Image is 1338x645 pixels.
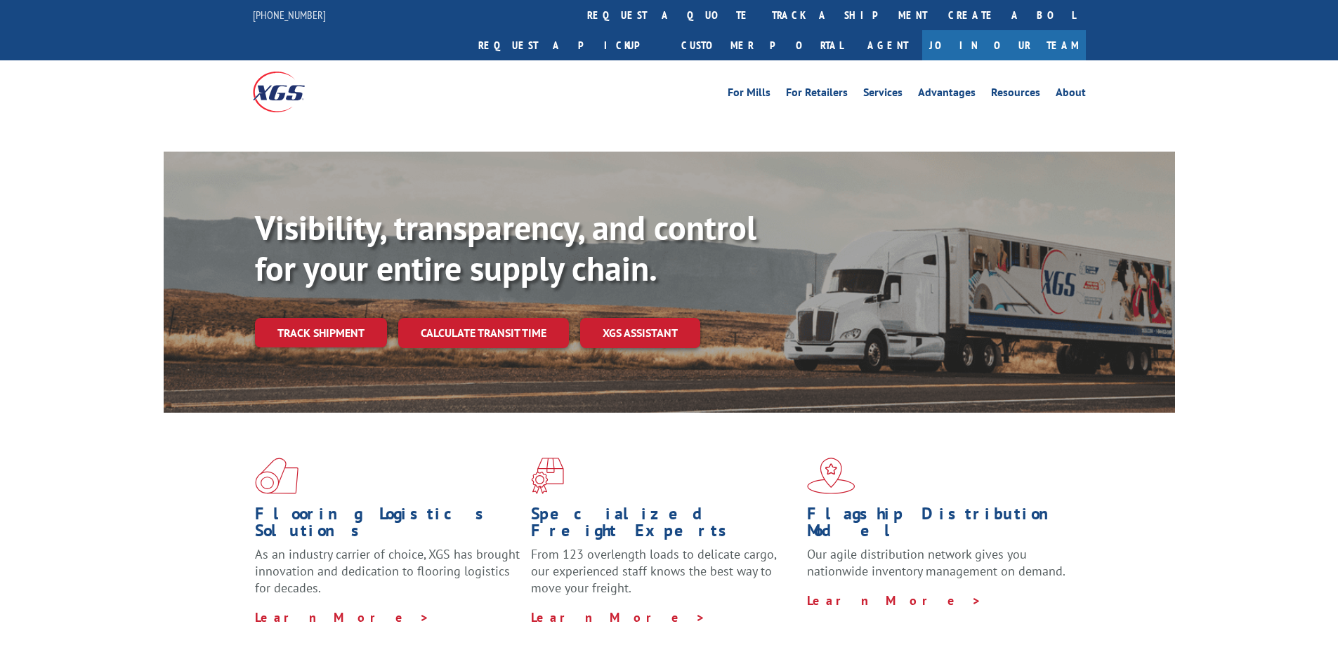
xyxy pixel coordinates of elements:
[255,318,387,347] a: Track shipment
[255,546,520,596] span: As an industry carrier of choice, XGS has brought innovation and dedication to flooring logistics...
[531,505,796,546] h1: Specialized Freight Experts
[922,30,1086,60] a: Join Our Team
[580,318,700,348] a: XGS ASSISTANT
[807,458,855,494] img: xgs-icon-flagship-distribution-model-red
[255,206,756,290] b: Visibility, transparency, and control for your entire supply chain.
[918,87,976,102] a: Advantages
[255,505,520,546] h1: Flooring Logistics Solutions
[728,87,770,102] a: For Mills
[398,318,569,348] a: Calculate transit time
[253,8,326,22] a: [PHONE_NUMBER]
[786,87,848,102] a: For Retailers
[991,87,1040,102] a: Resources
[255,609,430,625] a: Learn More >
[807,505,1073,546] h1: Flagship Distribution Model
[255,458,299,494] img: xgs-icon-total-supply-chain-intelligence-red
[531,546,796,609] p: From 123 overlength loads to delicate cargo, our experienced staff knows the best way to move you...
[531,458,564,494] img: xgs-icon-focused-on-flooring-red
[807,592,982,609] a: Learn More >
[853,30,922,60] a: Agent
[671,30,853,60] a: Customer Portal
[807,546,1065,579] span: Our agile distribution network gives you nationwide inventory management on demand.
[863,87,903,102] a: Services
[468,30,671,60] a: Request a pickup
[1056,87,1086,102] a: About
[531,609,706,625] a: Learn More >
